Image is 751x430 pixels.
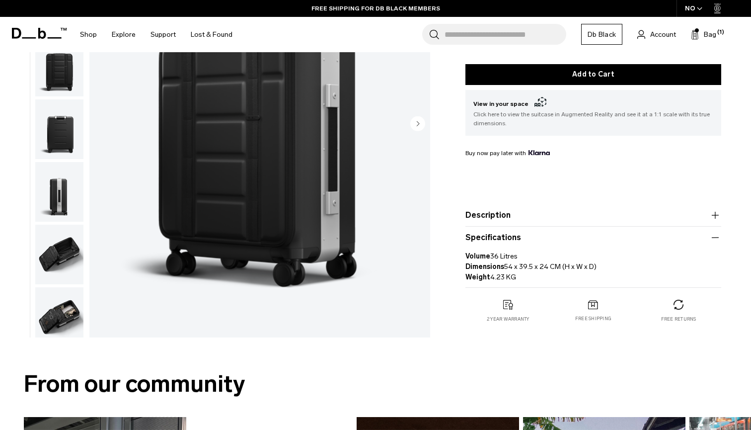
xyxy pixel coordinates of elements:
[80,17,97,52] a: Shop
[637,28,676,40] a: Account
[650,29,676,40] span: Account
[465,149,550,158] span: Buy now pay later with
[35,225,83,284] img: Ramverk Pro Front-access Carry-on Silver
[465,244,721,282] p: 36 Litres 54 x 39.5 x 24 CM (H x W x D) 4.23 KG
[35,287,84,347] button: Ramverk Pro Front-access Carry-on Silver
[661,316,696,323] p: Free returns
[191,17,232,52] a: Lost & Found
[35,99,84,160] button: Ramverk Pro Front-access Carry-on Silver
[465,252,490,260] strong: Volume
[35,99,83,159] img: Ramverk Pro Front-access Carry-on Silver
[35,36,84,97] button: Ramverk Pro Front-access Carry-on Silver
[35,162,83,222] img: Ramverk Pro Front-access Carry-on Silver
[465,273,490,281] strong: Weight
[35,37,83,96] img: Ramverk Pro Front-access Carry-on Silver
[410,116,425,133] button: Next slide
[575,315,611,322] p: Free shipping
[691,28,716,40] button: Bag (1)
[465,209,721,221] button: Description
[465,232,721,244] button: Specifications
[311,4,440,13] a: FREE SHIPPING FOR DB BLACK MEMBERS
[35,287,83,347] img: Ramverk Pro Front-access Carry-on Silver
[717,28,724,37] span: (1)
[150,17,176,52] a: Support
[73,17,240,52] nav: Main Navigation
[35,162,84,222] button: Ramverk Pro Front-access Carry-on Silver
[487,316,529,323] p: 2 year warranty
[465,262,504,271] strong: Dimensions
[465,90,721,136] button: View in your space Click here to view the suitcase in Augmented Reality and see it at a 1:1 scale...
[528,150,550,155] img: {"height" => 20, "alt" => "Klarna"}
[24,366,727,402] h2: From our community
[35,224,84,285] button: Ramverk Pro Front-access Carry-on Silver
[112,17,136,52] a: Explore
[465,64,721,85] button: Add to Cart
[704,29,716,40] span: Bag
[473,110,713,128] span: Click here to view the suitcase in Augmented Reality and see it at a 1:1 scale with its true dime...
[581,24,622,45] a: Db Black
[473,98,713,110] span: View in your space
